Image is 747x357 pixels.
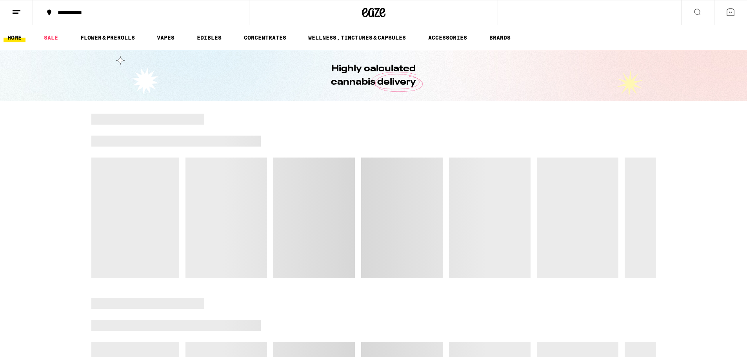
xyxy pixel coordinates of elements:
[485,33,514,42] a: BRANDS
[153,33,178,42] a: VAPES
[4,33,25,42] a: HOME
[240,33,290,42] a: CONCENTRATES
[304,33,410,42] a: WELLNESS, TINCTURES & CAPSULES
[309,62,438,89] h1: Highly calculated cannabis delivery
[193,33,225,42] a: EDIBLES
[424,33,471,42] a: ACCESSORIES
[40,33,62,42] a: SALE
[76,33,139,42] a: FLOWER & PREROLLS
